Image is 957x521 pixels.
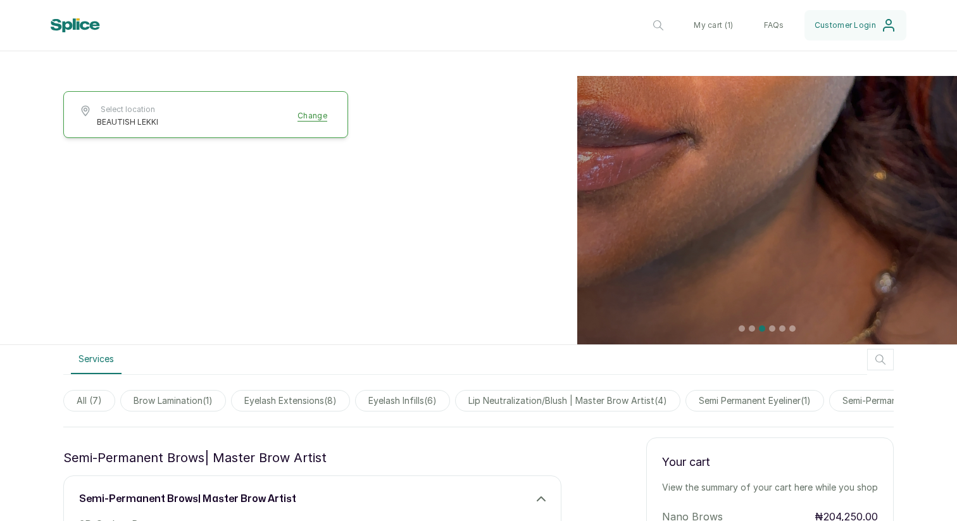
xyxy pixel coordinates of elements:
span: eyelash infills(6) [355,390,450,411]
span: All (7) [63,390,115,411]
button: Services [71,345,122,374]
span: lip neutralization/blush | master brow artist(4) [455,390,680,411]
p: semi-permanent brows| master brow artist [63,448,327,468]
p: View the summary of your cart here while you shop [662,481,878,494]
span: BEAUTISH LEKKI [97,117,158,127]
span: Select location [97,104,158,115]
span: semi permanent eyeliner(1) [685,390,824,411]
button: FAQs [754,10,794,41]
button: My cart (1) [684,10,743,41]
button: Customer Login [804,10,906,41]
button: Select locationBEAUTISH LEKKIChange [79,104,332,127]
h3: semi-permanent brows| master brow artist [79,491,296,506]
p: Your cart [662,453,878,471]
span: eyelash extensions(8) [231,390,350,411]
span: brow lamination(1) [120,390,226,411]
span: Customer Login [815,20,876,30]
